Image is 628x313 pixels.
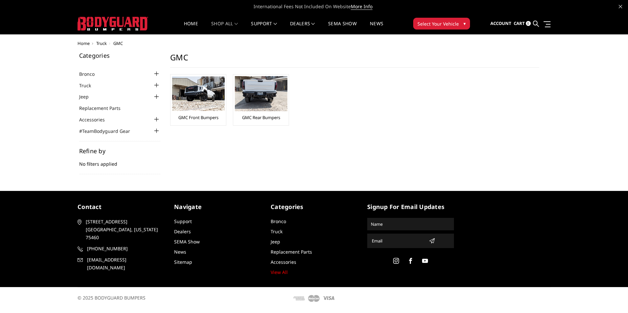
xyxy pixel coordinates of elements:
a: Home [184,21,198,34]
a: News [174,249,186,255]
a: Truck [96,40,107,46]
span: [STREET_ADDRESS] [GEOGRAPHIC_DATA], [US_STATE] 75460 [86,218,162,241]
a: More Info [351,3,372,10]
input: Name [368,219,453,229]
a: Dealers [290,21,315,34]
h5: Refine by [79,148,161,154]
a: Support [251,21,277,34]
a: Dealers [174,228,191,235]
input: Email [369,236,426,246]
button: Select Your Vehicle [413,18,470,30]
a: GMC Rear Bumpers [242,115,280,120]
h1: GMC [170,52,539,68]
a: Account [490,15,511,32]
a: #TeamBodyguard Gear [79,128,138,135]
a: Accessories [271,259,296,265]
span: ▾ [463,20,466,27]
span: Cart [514,20,525,26]
span: 0 [526,21,531,26]
span: Account [490,20,511,26]
span: GMC [113,40,123,46]
a: Support [174,218,192,224]
a: Truck [79,82,99,89]
a: [PHONE_NUMBER] [78,245,164,253]
a: Sitemap [174,259,192,265]
h5: Navigate [174,202,261,211]
a: Truck [271,228,282,235]
a: View All [271,269,288,275]
a: Jeep [79,93,97,100]
a: GMC Front Bumpers [178,115,218,120]
a: Jeep [271,239,280,245]
span: [EMAIL_ADDRESS][DOMAIN_NAME] [87,256,163,272]
a: Accessories [79,116,113,123]
img: BODYGUARD BUMPERS [78,17,148,31]
div: No filters applied [79,148,161,174]
h5: signup for email updates [367,202,454,211]
h5: contact [78,202,164,211]
a: SEMA Show [174,239,200,245]
h5: Categories [79,52,161,58]
h5: Categories [271,202,357,211]
a: [EMAIL_ADDRESS][DOMAIN_NAME] [78,256,164,272]
a: Cart 0 [514,15,531,32]
a: Replacement Parts [79,105,129,112]
span: © 2025 BODYGUARD BUMPERS [78,295,146,301]
a: SEMA Show [328,21,357,34]
a: Home [78,40,90,46]
span: Select Your Vehicle [417,20,459,27]
a: Replacement Parts [271,249,312,255]
a: Bronco [79,71,103,77]
a: shop all [211,21,238,34]
a: News [370,21,383,34]
a: Bronco [271,218,286,224]
span: [PHONE_NUMBER] [87,245,163,253]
